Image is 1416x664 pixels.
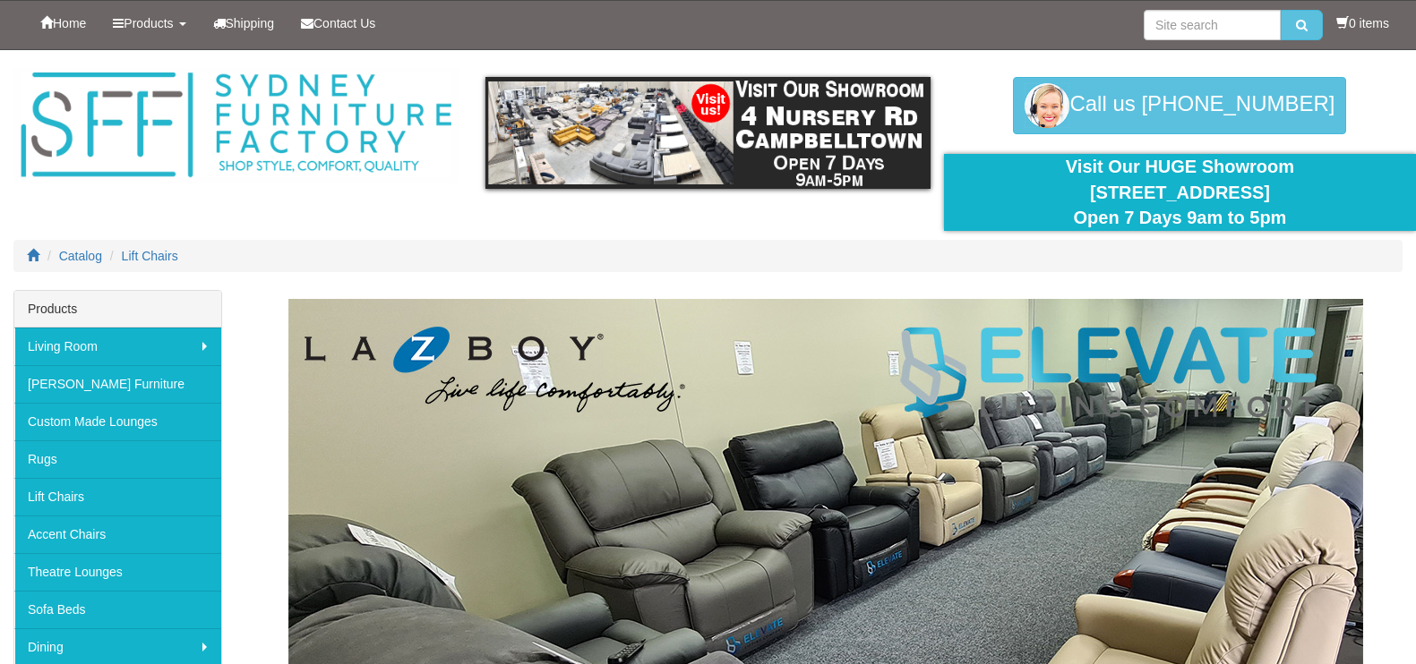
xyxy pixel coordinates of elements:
[27,1,99,46] a: Home
[59,249,102,263] a: Catalog
[14,440,221,478] a: Rugs
[14,365,221,403] a: [PERSON_NAME] Furniture
[313,16,375,30] span: Contact Us
[200,1,288,46] a: Shipping
[1144,10,1281,40] input: Site search
[14,328,221,365] a: Living Room
[14,515,221,553] a: Accent Chairs
[53,16,86,30] span: Home
[14,291,221,328] div: Products
[14,553,221,591] a: Theatre Lounges
[13,68,459,183] img: Sydney Furniture Factory
[485,77,931,189] img: showroom.gif
[287,1,389,46] a: Contact Us
[14,403,221,440] a: Custom Made Lounges
[14,478,221,515] a: Lift Chairs
[14,591,221,628] a: Sofa Beds
[99,1,199,46] a: Products
[226,16,275,30] span: Shipping
[1336,14,1389,32] li: 0 items
[124,16,173,30] span: Products
[957,154,1403,231] div: Visit Our HUGE Showroom [STREET_ADDRESS] Open 7 Days 9am to 5pm
[122,249,178,263] a: Lift Chairs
